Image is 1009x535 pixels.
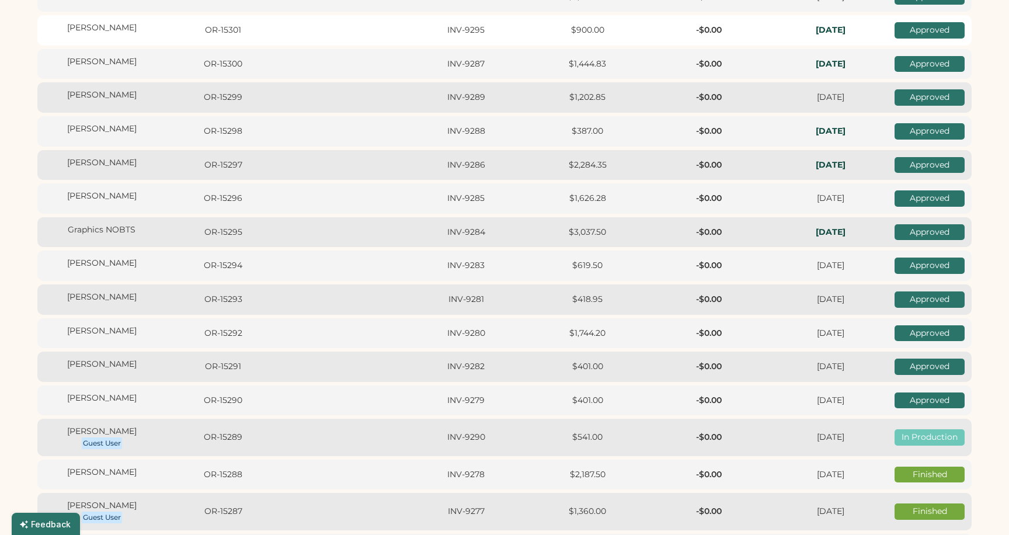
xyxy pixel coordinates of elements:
div: $900.00 [530,25,645,36]
div: $401.00 [530,361,645,373]
div: OR-15299 [166,92,280,103]
div: OR-15291 [166,361,280,373]
div: In-Hands: Thu, Sep 4, 2025 [773,126,888,137]
div: Approved [895,291,965,308]
div: INV-9280 [409,328,523,339]
div: -$0.00 [652,25,766,36]
div: Approved [895,56,965,72]
div: -$0.00 [652,92,766,103]
div: Approved [895,22,965,39]
div: INV-9288 [409,126,523,137]
div: OR-15297 [166,159,280,171]
div: OR-15292 [166,328,280,339]
div: OR-15300 [166,58,280,70]
div: Approved [895,89,965,106]
div: OR-15287 [166,506,280,517]
div: [DATE] [773,432,888,443]
div: -$0.00 [652,361,766,373]
div: In Production [895,429,965,446]
div: $541.00 [530,432,645,443]
div: [PERSON_NAME] [44,190,159,202]
div: OR-15301 [166,25,280,36]
div: Guest User [83,513,121,522]
div: $418.95 [530,294,645,305]
div: [DATE] [773,92,888,103]
div: Approved [895,123,965,140]
div: INV-9285 [409,193,523,204]
div: $387.00 [530,126,645,137]
div: [DATE] [773,193,888,204]
div: [DATE] [773,395,888,407]
div: INV-9278 [409,469,523,481]
div: [DATE] [773,260,888,272]
div: In-Hands: Mon, Sep 8, 2025 [773,25,888,36]
div: Finished [895,503,965,520]
div: [PERSON_NAME] [44,392,159,404]
div: [PERSON_NAME] [44,426,159,437]
div: [PERSON_NAME] [44,500,159,512]
div: OR-15298 [166,126,280,137]
div: -$0.00 [652,193,766,204]
div: INV-9295 [409,25,523,36]
div: $2,284.35 [530,159,645,171]
div: $2,187.50 [530,469,645,481]
div: $1,202.85 [530,92,645,103]
div: Graphics NOBTS [44,224,159,236]
div: OR-15289 [166,432,280,443]
div: [DATE] [773,328,888,339]
div: $401.00 [530,395,645,407]
div: INV-9277 [409,506,523,517]
div: $1,744.20 [530,328,645,339]
div: Approved [895,392,965,409]
div: OR-15290 [166,395,280,407]
div: [PERSON_NAME] [44,258,159,269]
div: [PERSON_NAME] [44,22,159,34]
div: Guest User [83,439,121,448]
div: -$0.00 [652,328,766,339]
div: [PERSON_NAME] [44,467,159,478]
div: [PERSON_NAME] [44,291,159,303]
div: [DATE] [773,506,888,517]
div: $1,444.83 [530,58,645,70]
div: -$0.00 [652,395,766,407]
div: INV-9286 [409,159,523,171]
div: -$0.00 [652,260,766,272]
div: -$0.00 [652,58,766,70]
div: OR-15296 [166,193,280,204]
div: OR-15288 [166,469,280,481]
div: INV-9284 [409,227,523,238]
div: [DATE] [773,294,888,305]
div: OR-15293 [166,294,280,305]
div: $619.50 [530,260,645,272]
div: OR-15295 [166,227,280,238]
div: $1,626.28 [530,193,645,204]
div: [PERSON_NAME] [44,325,159,337]
div: [PERSON_NAME] [44,123,159,135]
div: [PERSON_NAME] [44,89,159,101]
div: OR-15294 [166,260,280,272]
div: [DATE] [773,361,888,373]
div: Approved [895,157,965,173]
div: INV-9289 [409,92,523,103]
div: $3,037.50 [530,227,645,238]
div: -$0.00 [652,506,766,517]
div: Approved [895,325,965,342]
div: Finished [895,467,965,483]
div: INV-9279 [409,395,523,407]
div: In-Hands: Thu, Sep 11, 2025 [773,227,888,238]
div: -$0.00 [652,227,766,238]
div: In-Hands: Thu, Sep 4, 2025 [773,58,888,70]
div: [PERSON_NAME] [44,359,159,370]
div: -$0.00 [652,294,766,305]
div: -$0.00 [652,432,766,443]
div: [PERSON_NAME] [44,157,159,169]
div: [DATE] [773,469,888,481]
div: Approved [895,359,965,375]
div: [PERSON_NAME] [44,56,159,68]
div: In-Hands: Sun, Sep 7, 2025 [773,159,888,171]
div: Approved [895,224,965,241]
div: INV-9283 [409,260,523,272]
div: INV-9281 [409,294,523,305]
div: Approved [895,258,965,274]
div: -$0.00 [652,126,766,137]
